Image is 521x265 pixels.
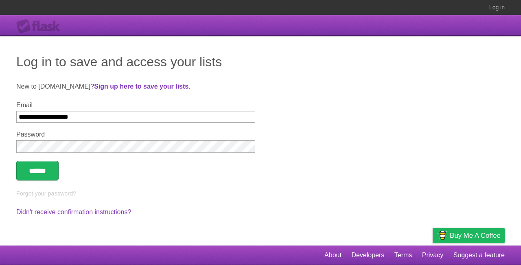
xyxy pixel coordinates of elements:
[437,228,448,242] img: Buy me a coffee
[16,209,131,215] a: Didn't receive confirmation instructions?
[394,248,412,263] a: Terms
[433,228,505,243] a: Buy me a coffee
[16,19,65,34] div: Flask
[351,248,384,263] a: Developers
[16,190,76,197] a: Forgot your password?
[450,228,501,243] span: Buy me a coffee
[16,102,255,109] label: Email
[16,131,255,138] label: Password
[16,52,505,72] h1: Log in to save and access your lists
[16,82,505,91] p: New to [DOMAIN_NAME]? .
[422,248,443,263] a: Privacy
[324,248,341,263] a: About
[94,83,188,90] a: Sign up here to save your lists
[453,248,505,263] a: Suggest a feature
